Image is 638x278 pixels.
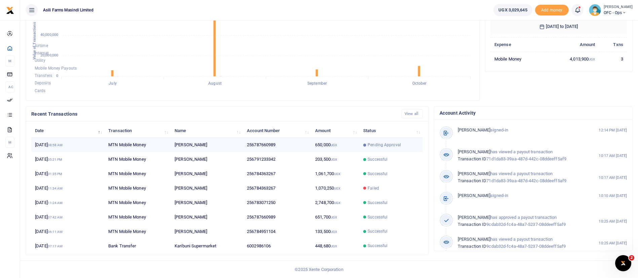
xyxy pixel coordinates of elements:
small: UGX [331,158,337,161]
small: 12:14 PM [DATE] [599,127,627,133]
a: Add money [535,7,569,12]
span: Transaction ID [458,178,486,183]
span: UGX 3,029,645 [498,7,527,13]
span: Airtime [35,43,48,48]
small: 01:35 PM [48,172,63,176]
span: Internet [35,51,49,55]
small: 07:17 AM [48,244,63,248]
th: Txns [599,37,627,52]
p: has viewed a payout transaction 71d1da83-39aa-487d-442c-08ddeeff5af9 [458,149,585,163]
small: 11:24 AM [48,201,63,205]
span: OFC - Ops [604,10,633,16]
li: M [5,55,14,67]
th: Expense [491,37,546,52]
text: Value of Transactions (UGX ) [32,10,37,60]
th: Status: activate to sort column ascending [360,123,423,138]
span: Cards [35,88,46,93]
a: UGX 3,029,645 [493,4,532,16]
td: [DATE] [31,196,105,210]
td: [PERSON_NAME] [171,224,243,239]
td: 1,070,250 [311,181,360,196]
small: 11:34 AM [48,187,63,190]
td: 203,500 [311,152,360,167]
span: Pending Approval [368,142,401,148]
td: [PERSON_NAME] [171,196,243,210]
span: [PERSON_NAME] [458,127,490,132]
a: logo-small logo-large logo-large [6,7,14,12]
td: [DATE] [31,181,105,196]
span: Successful [368,214,387,220]
th: Name: activate to sort column ascending [171,123,243,138]
iframe: Intercom live chat [615,255,631,271]
small: UGX [331,215,337,219]
span: 2 [629,255,634,261]
small: 10:17 AM [DATE] [599,153,627,159]
tspan: 0 [56,74,58,78]
td: MTN Mobile Money [105,181,171,196]
td: [DATE] [31,210,105,225]
span: [PERSON_NAME] [458,171,490,176]
td: [DATE] [31,138,105,152]
img: profile-user [589,4,601,16]
h4: Account Activity [440,109,627,117]
td: Mobile Money [491,52,546,66]
span: Successful [368,243,387,249]
p: has viewed a payout transaction 71d1da83-39aa-487d-442c-08ddeeff5af9 [458,170,585,185]
span: [PERSON_NAME] [458,149,490,154]
span: Successful [368,171,387,177]
td: 651,700 [311,210,360,225]
small: 06:11 AM [48,230,63,234]
a: profile-user [PERSON_NAME] OFC - Ops [589,4,633,16]
p: signed-in [458,127,585,134]
td: [PERSON_NAME] [171,181,243,196]
span: Successful [368,228,387,234]
small: 08:58 AM [48,143,63,147]
span: Transaction ID [458,156,486,161]
td: MTN Mobile Money [105,210,171,225]
th: Transaction: activate to sort column ascending [105,123,171,138]
td: Karibuni Supermarket [171,239,243,253]
p: has approved a payout transaction 9cdab32d-fc4a-48a7-5237-08ddeeff5af9 [458,214,585,228]
tspan: October [412,81,427,86]
td: 256784951104 [243,224,311,239]
small: 05:21 PM [48,158,63,161]
a: View all [402,109,423,118]
td: 2,748,700 [311,196,360,210]
h6: [DATE] to [DATE] [491,18,627,35]
small: UGX [331,143,337,147]
span: Transaction ID [458,222,486,227]
li: Wallet ballance [491,4,535,16]
small: UGX [589,57,595,61]
tspan: August [208,81,222,86]
td: [PERSON_NAME] [171,167,243,181]
span: Transfers [35,73,52,78]
small: UGX [331,244,337,248]
span: [PERSON_NAME] [458,215,490,220]
span: [PERSON_NAME] [458,193,490,198]
span: Add money [535,5,569,16]
td: Bank Transfer [105,239,171,253]
span: Mobile Money Payouts [35,66,77,71]
td: 650,000 [311,138,360,152]
span: Transaction ID [458,244,486,249]
small: 07:42 AM [48,215,63,219]
span: [PERSON_NAME] [458,237,490,242]
td: MTN Mobile Money [105,167,171,181]
td: 256787660989 [243,210,311,225]
th: Account Number: activate to sort column ascending [243,123,311,138]
small: UGX [334,201,340,205]
td: [DATE] [31,152,105,167]
small: UGX [331,230,337,234]
tspan: 20,000,000 [40,53,58,57]
small: UGX [334,172,340,176]
td: [PERSON_NAME] [171,152,243,167]
li: Toup your wallet [535,5,569,16]
tspan: September [307,81,327,86]
span: Successful [368,200,387,206]
td: MTN Mobile Money [105,196,171,210]
td: 256783071250 [243,196,311,210]
td: 1,061,700 [311,167,360,181]
span: Deposits [35,81,51,86]
span: Successful [368,156,387,162]
small: 10:25 AM [DATE] [599,240,627,246]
